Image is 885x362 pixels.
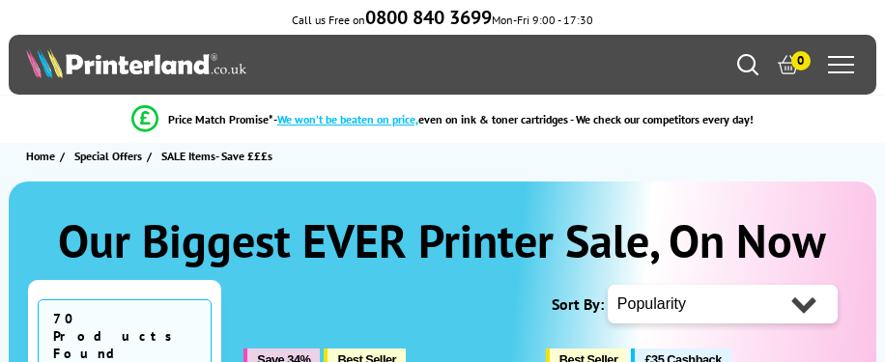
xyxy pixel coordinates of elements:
span: SALE Items- Save £££s [161,149,272,163]
div: - even on ink & toner cartridges - We check our competitors every day! [273,112,754,126]
a: Special Offers [74,146,147,166]
a: Printerland Logo [26,47,442,82]
span: Price Match Promise* [168,112,273,126]
span: 0 [791,51,811,70]
li: modal_Promise [10,102,875,136]
span: Special Offers [74,146,142,166]
a: 0 [778,54,799,75]
a: Search [737,54,758,75]
a: Home [26,146,60,166]
b: 0800 840 3699 [365,5,492,30]
span: We won’t be beaten on price, [277,112,418,126]
a: 0800 840 3699 [365,13,492,27]
span: Sort By: [552,294,604,314]
img: Printerland Logo [26,47,245,78]
h1: Our Biggest EVER Printer Sale, On Now [28,210,857,270]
